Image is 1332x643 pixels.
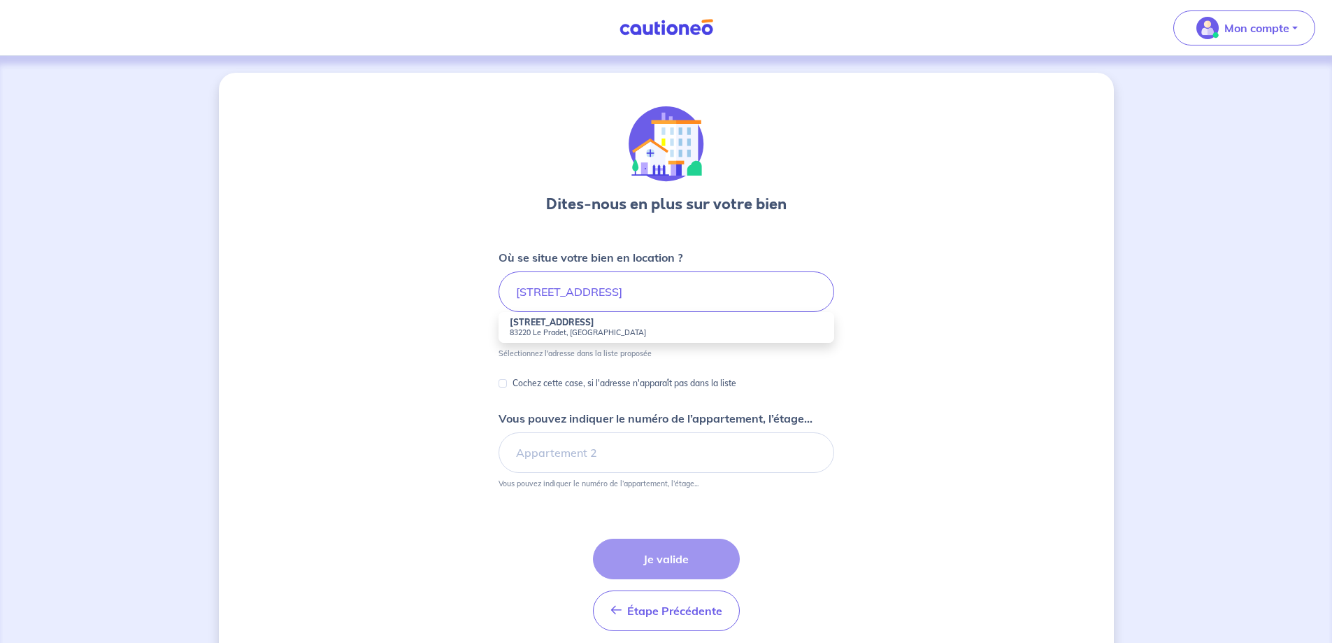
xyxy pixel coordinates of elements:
img: illu_account_valid_menu.svg [1196,17,1219,39]
p: Mon compte [1224,20,1289,36]
p: Sélectionnez l'adresse dans la liste proposée [499,348,652,358]
span: Étape Précédente [627,604,722,618]
img: Cautioneo [614,19,719,36]
h3: Dites-nous en plus sur votre bien [546,193,787,215]
p: Vous pouvez indiquer le numéro de l’appartement, l’étage... [499,479,699,488]
p: Vous pouvez indiquer le numéro de l’appartement, l’étage... [499,410,812,427]
p: Où se situe votre bien en location ? [499,249,682,266]
small: 83220 Le Pradet, [GEOGRAPHIC_DATA] [510,327,823,337]
input: 2 rue de paris, 59000 lille [499,271,834,312]
button: Étape Précédente [593,591,740,631]
p: Cochez cette case, si l'adresse n'apparaît pas dans la liste [513,375,736,392]
strong: [STREET_ADDRESS] [510,317,594,327]
button: illu_account_valid_menu.svgMon compte [1173,10,1315,45]
input: Appartement 2 [499,432,834,473]
img: illu_houses.svg [629,106,704,182]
